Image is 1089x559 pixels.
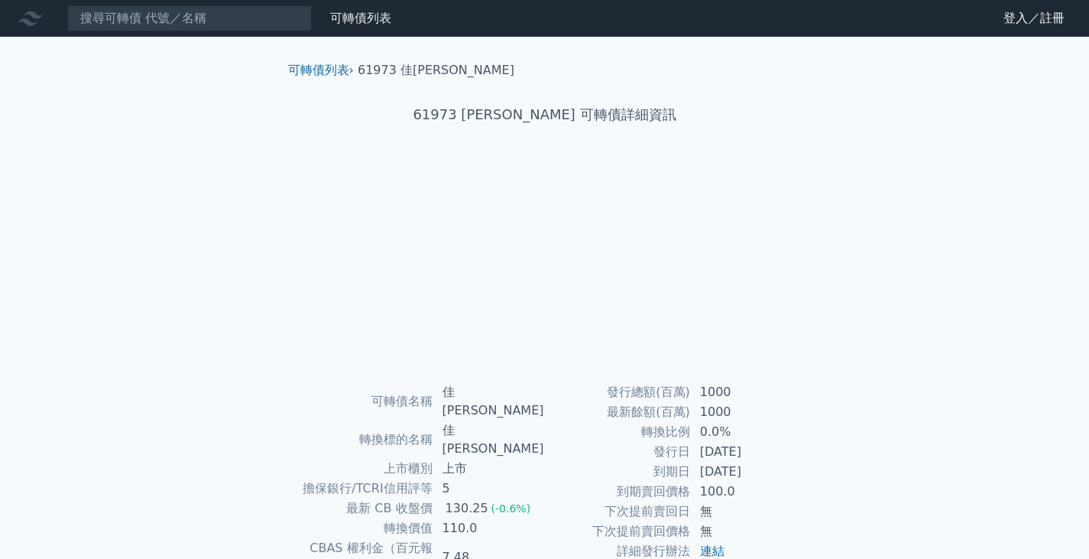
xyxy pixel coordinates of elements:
td: 5 [433,479,545,499]
span: (-0.6%) [491,502,531,515]
a: 登入／註冊 [991,6,1077,31]
h1: 61973 [PERSON_NAME] 可轉債詳細資訊 [276,104,814,125]
td: 無 [691,502,796,522]
td: 到期賣回價格 [545,482,691,502]
a: 連結 [700,544,724,558]
td: 到期日 [545,462,691,482]
a: 可轉債列表 [288,63,349,77]
td: 1000 [691,382,796,402]
td: 上市櫃別 [294,459,433,479]
td: 0.0% [691,422,796,442]
td: 1000 [691,402,796,422]
input: 搜尋可轉債 代號／名稱 [67,5,312,31]
td: 擔保銀行/TCRI信用評等 [294,479,433,499]
td: 最新 CB 收盤價 [294,499,433,518]
td: 上市 [433,459,545,479]
td: 下次提前賣回價格 [545,522,691,541]
td: 100.0 [691,482,796,502]
td: 轉換價值 [294,518,433,538]
td: 轉換標的名稱 [294,421,433,459]
a: 可轉債列表 [330,11,391,25]
td: [DATE] [691,442,796,462]
div: 130.25 [442,499,491,518]
li: 61973 佳[PERSON_NAME] [358,61,514,80]
td: 可轉債名稱 [294,382,433,421]
td: 發行總額(百萬) [545,382,691,402]
td: 佳[PERSON_NAME] [433,421,545,459]
td: 無 [691,522,796,541]
li: › [288,61,354,80]
td: 最新餘額(百萬) [545,402,691,422]
td: 下次提前賣回日 [545,502,691,522]
td: 佳[PERSON_NAME] [433,382,545,421]
td: 轉換比例 [545,422,691,442]
td: 110.0 [433,518,545,538]
td: [DATE] [691,462,796,482]
td: 發行日 [545,442,691,462]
